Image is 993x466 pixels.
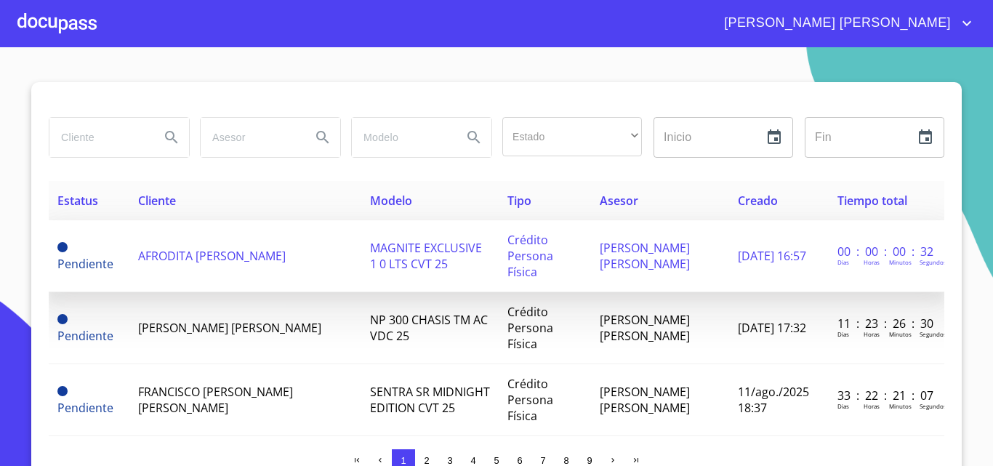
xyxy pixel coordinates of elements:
span: Asesor [600,193,638,209]
div: ​ [502,117,642,156]
p: Minutos [889,258,912,266]
input: search [49,118,148,157]
span: Pendiente [57,242,68,252]
span: NP 300 CHASIS TM AC VDC 25 [370,312,488,344]
span: [DATE] 17:32 [738,320,806,336]
p: Dias [837,402,849,410]
span: Tipo [507,193,531,209]
span: 5 [494,455,499,466]
p: Segundos [920,258,946,266]
p: Segundos [920,402,946,410]
span: Pendiente [57,386,68,396]
span: [PERSON_NAME] [PERSON_NAME] [138,320,321,336]
span: Pendiente [57,400,113,416]
button: Search [457,120,491,155]
p: Dias [837,258,849,266]
p: Minutos [889,330,912,338]
span: SENTRA SR MIDNIGHT EDITION CVT 25 [370,384,490,416]
span: Modelo [370,193,412,209]
span: 3 [447,455,452,466]
p: Minutos [889,402,912,410]
span: Estatus [57,193,98,209]
p: 11 : 23 : 26 : 30 [837,316,936,332]
span: 2 [424,455,429,466]
span: 6 [517,455,522,466]
span: [PERSON_NAME] [PERSON_NAME] [713,12,958,35]
p: Dias [837,330,849,338]
span: Crédito Persona Física [507,376,553,424]
p: Segundos [920,330,946,338]
span: 8 [563,455,568,466]
button: account of current user [713,12,976,35]
span: [PERSON_NAME] [PERSON_NAME] [600,240,690,272]
span: Creado [738,193,778,209]
span: Pendiente [57,256,113,272]
p: Horas [864,258,880,266]
button: Search [154,120,189,155]
span: Pendiente [57,314,68,324]
span: Pendiente [57,328,113,344]
span: FRANCISCO [PERSON_NAME] [PERSON_NAME] [138,384,293,416]
span: MAGNITE EXCLUSIVE 1 0 LTS CVT 25 [370,240,482,272]
p: Horas [864,330,880,338]
span: Cliente [138,193,176,209]
button: Search [305,120,340,155]
p: Horas [864,402,880,410]
span: AFRODITA [PERSON_NAME] [138,248,286,264]
span: [PERSON_NAME] [PERSON_NAME] [600,312,690,344]
span: 11/ago./2025 18:37 [738,384,809,416]
p: 00 : 00 : 00 : 32 [837,244,936,260]
span: Tiempo total [837,193,907,209]
span: 9 [587,455,592,466]
p: 33 : 22 : 21 : 07 [837,387,936,403]
span: Crédito Persona Física [507,304,553,352]
span: [DATE] 16:57 [738,248,806,264]
span: 4 [470,455,475,466]
span: Crédito Persona Física [507,232,553,280]
input: search [201,118,299,157]
span: 1 [401,455,406,466]
input: search [352,118,451,157]
span: 7 [540,455,545,466]
span: [PERSON_NAME] [PERSON_NAME] [600,384,690,416]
